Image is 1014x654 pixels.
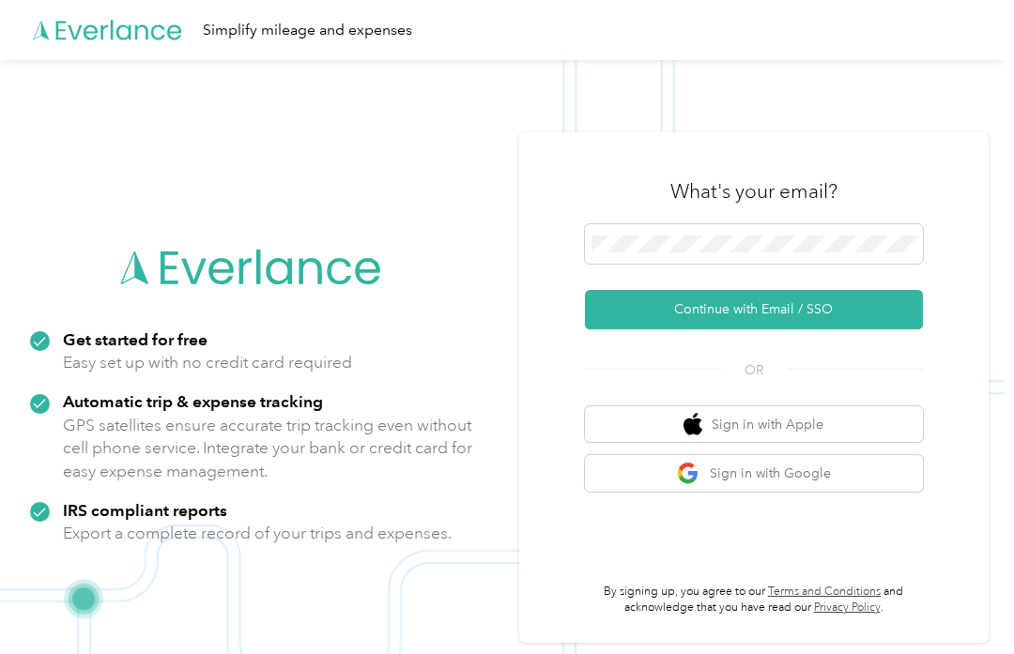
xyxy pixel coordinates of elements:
[63,329,207,349] strong: Get started for free
[63,500,227,520] strong: IRS compliant reports
[814,601,881,615] a: Privacy Policy
[585,406,923,443] button: apple logoSign in with Apple
[63,391,323,411] strong: Automatic trip & expense tracking
[585,455,923,492] button: google logoSign in with Google
[203,19,412,42] div: Simplify mileage and expenses
[63,351,352,374] p: Easy set up with no credit card required
[677,462,700,485] img: google logo
[670,178,837,205] h3: What's your email?
[768,585,881,599] a: Terms and Conditions
[63,414,473,483] p: GPS satellites ensure accurate trip tracking even without cell phone service. Integrate your bank...
[684,413,702,436] img: apple logo
[63,522,452,545] p: Export a complete record of your trips and expenses.
[721,360,787,380] span: OR
[585,290,923,329] button: Continue with Email / SSO
[585,584,923,616] p: By signing up, you agree to our and acknowledge that you have read our .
